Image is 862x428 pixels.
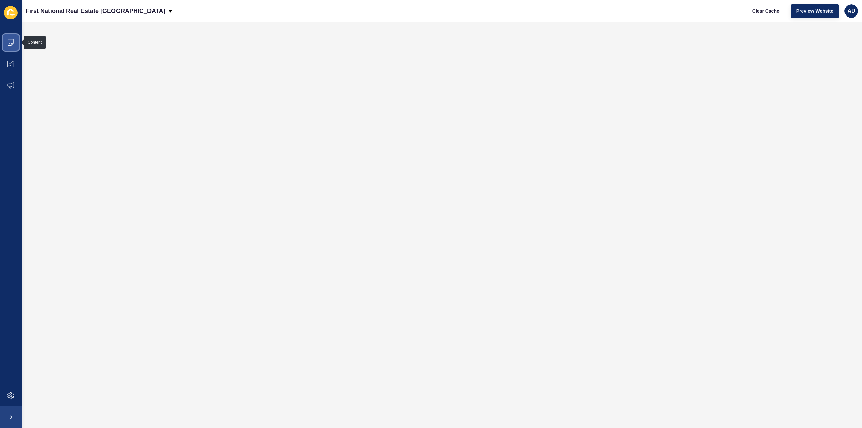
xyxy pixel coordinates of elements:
[747,4,785,18] button: Clear Cache
[796,8,833,14] span: Preview Website
[791,4,839,18] button: Preview Website
[752,8,780,14] span: Clear Cache
[28,40,42,45] div: Content
[847,8,855,14] span: AD
[26,3,165,20] p: First National Real Estate [GEOGRAPHIC_DATA]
